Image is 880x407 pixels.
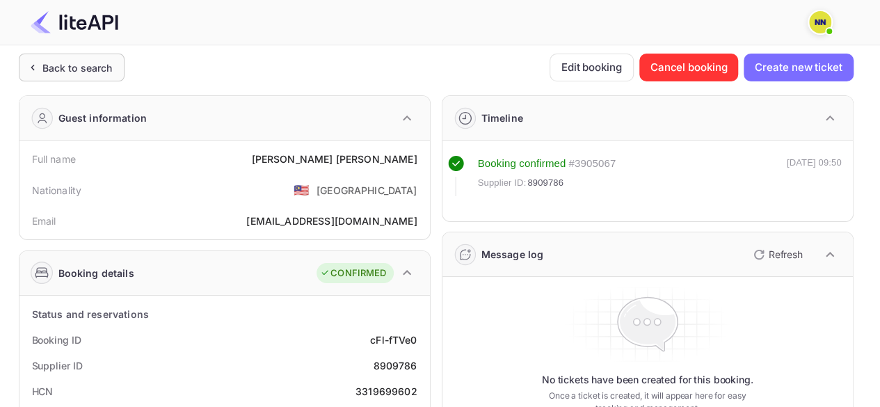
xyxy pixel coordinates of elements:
[745,244,808,266] button: Refresh
[744,54,853,81] button: Create new ticket
[32,214,56,228] div: Email
[294,177,310,202] span: United States
[769,247,803,262] p: Refresh
[32,384,54,399] div: HCN
[31,11,118,33] img: LiteAPI Logo
[787,156,842,196] div: [DATE] 09:50
[355,384,417,399] div: 3319699602
[481,247,544,262] div: Message log
[478,156,566,172] div: Booking confirmed
[527,176,563,190] span: 8909786
[251,152,417,166] div: [PERSON_NAME] [PERSON_NAME]
[42,61,113,75] div: Back to search
[320,266,386,280] div: CONFIRMED
[32,152,76,166] div: Full name
[639,54,739,81] button: Cancel booking
[550,54,634,81] button: Edit booking
[478,176,527,190] span: Supplier ID:
[58,266,134,280] div: Booking details
[32,358,83,373] div: Supplier ID
[373,358,417,373] div: 8909786
[32,307,149,321] div: Status and reservations
[58,111,147,125] div: Guest information
[32,183,82,198] div: Nationality
[809,11,831,33] img: N/A N/A
[481,111,523,125] div: Timeline
[542,373,753,387] p: No tickets have been created for this booking.
[246,214,417,228] div: [EMAIL_ADDRESS][DOMAIN_NAME]
[317,183,417,198] div: [GEOGRAPHIC_DATA]
[370,333,417,347] div: cFl-fTVe0
[568,156,616,172] div: # 3905067
[32,333,81,347] div: Booking ID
